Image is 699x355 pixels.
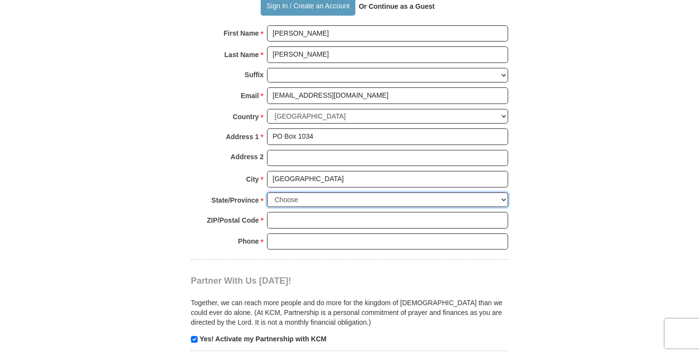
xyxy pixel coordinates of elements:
[246,172,259,186] strong: City
[359,2,435,10] strong: Or Continue as a Guest
[241,89,259,103] strong: Email
[238,234,259,248] strong: Phone
[233,110,259,124] strong: Country
[225,48,259,62] strong: Last Name
[224,26,259,40] strong: First Name
[200,335,327,343] strong: Yes! Activate my Partnership with KCM
[191,276,291,286] span: Partner With Us [DATE]!
[226,130,259,144] strong: Address 1
[191,298,508,327] p: Together, we can reach more people and do more for the kingdom of [DEMOGRAPHIC_DATA] than we coul...
[207,213,259,227] strong: ZIP/Postal Code
[245,68,264,82] strong: Suffix
[230,150,264,164] strong: Address 2
[211,193,259,207] strong: State/Province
